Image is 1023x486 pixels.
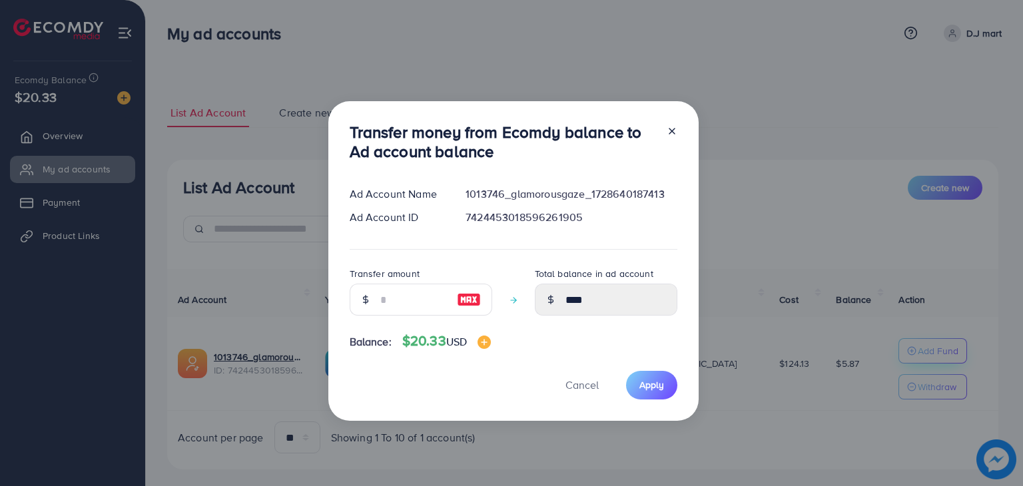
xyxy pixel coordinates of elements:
[446,334,467,349] span: USD
[626,371,677,399] button: Apply
[350,334,392,350] span: Balance:
[457,292,481,308] img: image
[339,186,456,202] div: Ad Account Name
[565,377,599,392] span: Cancel
[402,333,491,350] h4: $20.33
[455,186,687,202] div: 1013746_glamorousgaze_1728640187413
[549,371,615,399] button: Cancel
[350,267,420,280] label: Transfer amount
[478,336,491,349] img: image
[455,210,687,225] div: 7424453018596261905
[639,378,664,391] span: Apply
[535,267,653,280] label: Total balance in ad account
[350,122,656,161] h3: Transfer money from Ecomdy balance to Ad account balance
[339,210,456,225] div: Ad Account ID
